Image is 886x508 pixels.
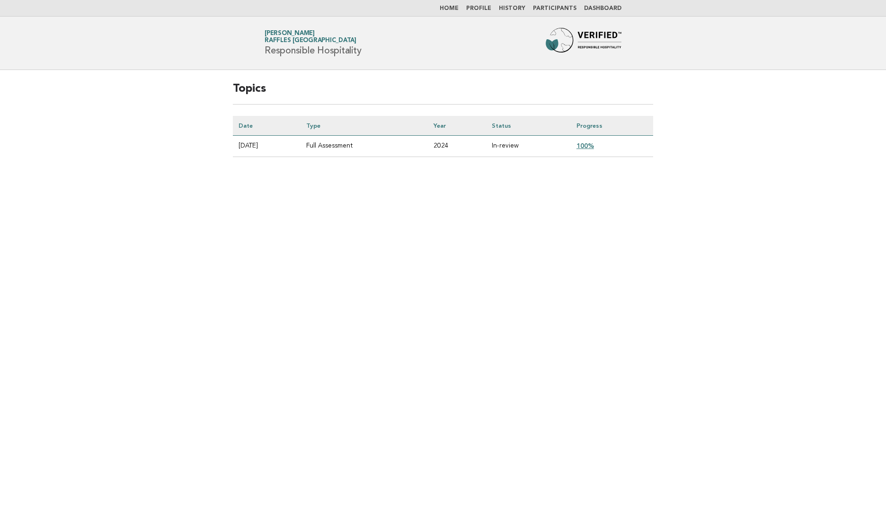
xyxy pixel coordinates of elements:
td: Full Assessment [301,136,428,157]
th: Date [233,116,301,136]
th: Year [428,116,486,136]
a: Participants [533,6,576,11]
th: Progress [571,116,653,136]
td: [DATE] [233,136,301,157]
h2: Topics [233,81,653,105]
td: 2024 [428,136,486,157]
h1: Responsible Hospitality [265,31,361,55]
a: Home [440,6,459,11]
a: Profile [466,6,491,11]
a: History [499,6,525,11]
img: Forbes Travel Guide [546,28,621,58]
td: In-review [486,136,570,157]
a: [PERSON_NAME]Raffles [GEOGRAPHIC_DATA] [265,30,356,44]
a: 100% [576,142,594,149]
a: Dashboard [584,6,621,11]
th: Status [486,116,570,136]
span: Raffles [GEOGRAPHIC_DATA] [265,38,356,44]
th: Type [301,116,428,136]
